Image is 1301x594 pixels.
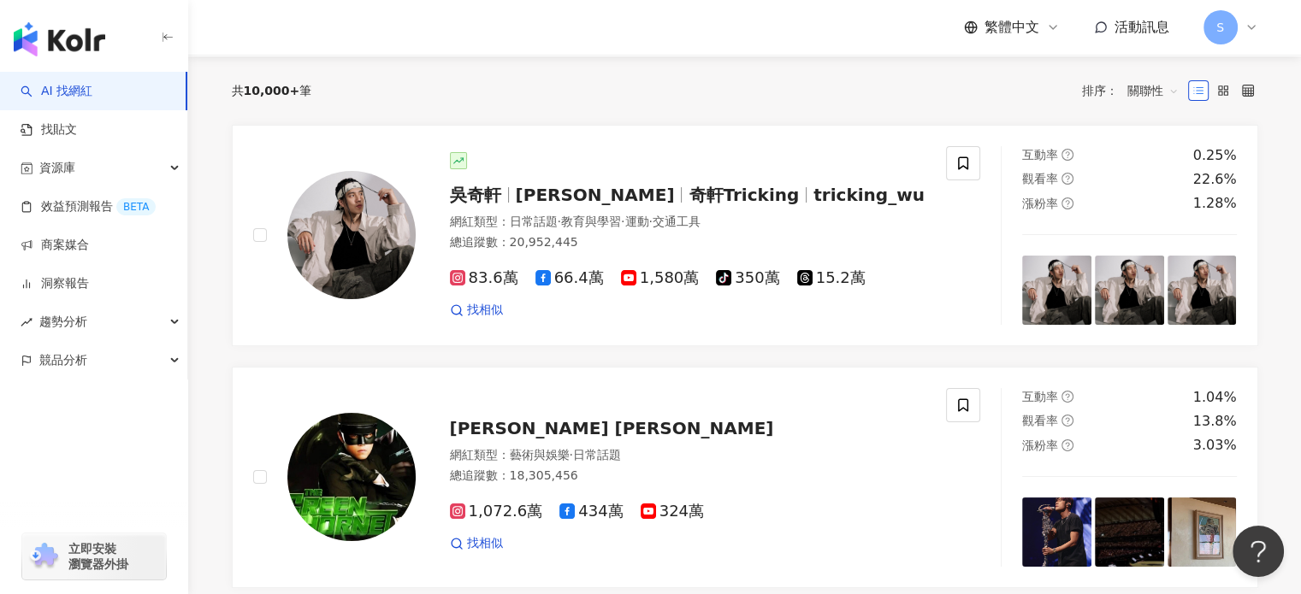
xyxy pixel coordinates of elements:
span: 83.6萬 [450,269,518,287]
span: 漲粉率 [1022,438,1058,452]
span: 434萬 [559,503,623,520]
span: · [648,215,652,228]
span: question-circle [1061,173,1073,185]
img: KOL Avatar [287,171,416,299]
span: 互動率 [1022,390,1058,403]
span: 競品分析 [39,341,87,379]
span: 324萬 [641,503,704,520]
a: 找相似 [450,535,503,552]
img: logo [14,22,105,56]
span: question-circle [1061,439,1073,451]
img: post-image [1095,497,1164,567]
div: 排序： [1082,77,1188,104]
iframe: Help Scout Beacon - Open [1233,526,1284,577]
img: post-image [1022,256,1091,325]
div: 總追蹤數 ： 20,952,445 [450,234,926,251]
div: 13.8% [1193,412,1237,431]
span: 趨勢分析 [39,303,87,341]
span: 奇軒Tricking [689,185,799,205]
div: 1.28% [1193,194,1237,213]
span: 互動率 [1022,148,1058,162]
a: 找貼文 [21,121,77,138]
img: chrome extension [27,543,61,570]
span: question-circle [1061,149,1073,161]
img: post-image [1022,497,1091,567]
span: 吳奇軒 [450,185,501,205]
div: 0.25% [1193,146,1237,165]
a: chrome extension立即安裝 瀏覽器外掛 [22,533,166,579]
span: · [570,448,573,462]
span: 立即安裝 瀏覽器外掛 [68,541,128,572]
span: tricking_wu [813,185,925,205]
span: 日常話題 [510,215,558,228]
div: 網紅類型 ： [450,214,926,231]
span: question-circle [1061,391,1073,403]
span: 觀看率 [1022,172,1058,185]
span: rise [21,316,33,328]
span: 日常話題 [573,448,621,462]
span: 找相似 [467,302,503,319]
a: KOL Avatar[PERSON_NAME] [PERSON_NAME]網紅類型：藝術與娛樂·日常話題總追蹤數：18,305,4561,072.6萬434萬324萬找相似互動率question... [232,367,1258,588]
span: 資源庫 [39,149,75,187]
span: 350萬 [716,269,779,287]
div: 總追蹤數 ： 18,305,456 [450,468,926,485]
a: 找相似 [450,302,503,319]
span: 15.2萬 [797,269,866,287]
a: searchAI 找網紅 [21,83,92,100]
span: 找相似 [467,535,503,552]
img: post-image [1168,256,1237,325]
span: 活動訊息 [1115,19,1169,35]
span: question-circle [1061,197,1073,209]
a: 商案媒合 [21,237,89,254]
img: post-image [1095,256,1164,325]
img: post-image [1168,497,1237,567]
div: 共 筆 [232,84,312,97]
a: 效益預測報告BETA [21,198,156,215]
span: 1,072.6萬 [450,503,543,520]
span: 10,000+ [244,84,300,97]
span: 藝術與娛樂 [510,448,570,462]
span: [PERSON_NAME] [516,185,675,205]
span: question-circle [1061,415,1073,426]
span: S [1216,18,1224,37]
a: 洞察報告 [21,275,89,292]
span: [PERSON_NAME] [PERSON_NAME] [450,418,774,438]
a: KOL Avatar吳奇軒[PERSON_NAME]奇軒Trickingtricking_wu網紅類型：日常話題·教育與學習·運動·交通工具總追蹤數：20,952,44583.6萬66.4萬1,... [232,125,1258,346]
span: · [621,215,624,228]
div: 1.04% [1193,388,1237,407]
span: 交通工具 [653,215,701,228]
span: 關聯性 [1127,77,1179,104]
span: 運動 [624,215,648,228]
span: 1,580萬 [621,269,700,287]
span: 繁體中文 [985,18,1039,37]
div: 網紅類型 ： [450,447,926,464]
span: 66.4萬 [535,269,604,287]
span: 觀看率 [1022,414,1058,427]
div: 22.6% [1193,170,1237,189]
span: 漲粉率 [1022,197,1058,210]
img: KOL Avatar [287,413,416,541]
span: 教育與學習 [561,215,621,228]
span: · [558,215,561,228]
div: 3.03% [1193,436,1237,455]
